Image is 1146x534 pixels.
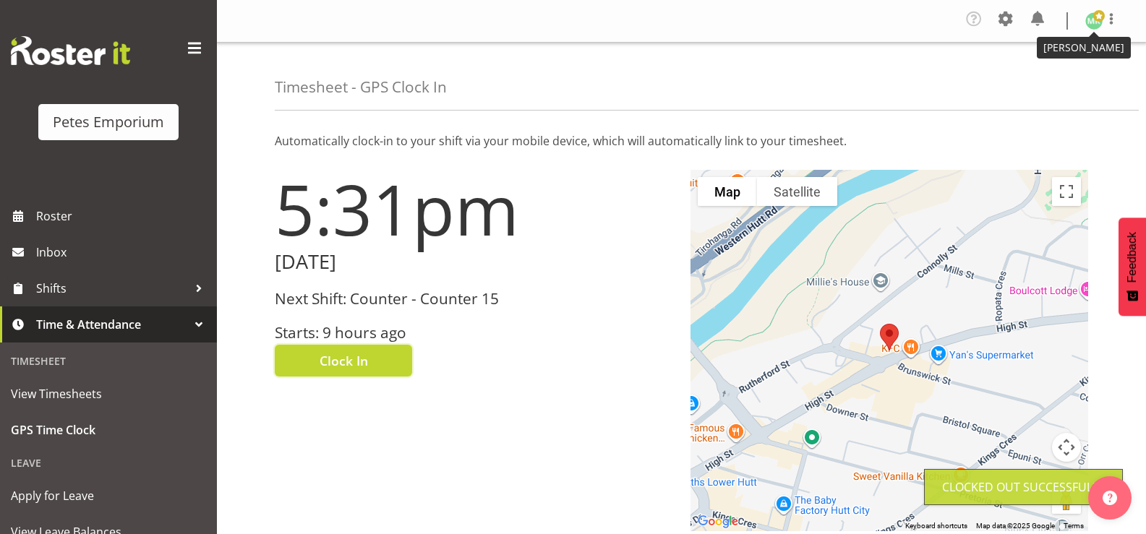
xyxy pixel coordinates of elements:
img: Google [694,512,742,531]
button: Show satellite imagery [757,177,837,206]
div: Leave [4,448,213,478]
div: Clocked out Successfully [942,478,1105,496]
img: help-xxl-2.png [1103,491,1117,505]
h3: Starts: 9 hours ago [275,324,673,341]
a: GPS Time Clock [4,412,213,448]
p: Automatically clock-in to your shift via your mobile device, which will automatically link to you... [275,132,1088,150]
button: Toggle fullscreen view [1052,177,1081,206]
span: Feedback [1126,232,1139,283]
h1: 5:31pm [275,170,673,248]
h2: [DATE] [275,251,673,273]
a: Apply for Leave [4,478,213,514]
span: Map data ©2025 Google [976,522,1055,530]
span: Clock In [320,351,368,370]
h3: Next Shift: Counter - Counter 15 [275,290,673,307]
div: Timesheet [4,346,213,376]
img: Rosterit website logo [11,36,130,65]
img: melanie-richardson713.jpg [1085,12,1103,30]
button: Map camera controls [1052,433,1081,462]
span: View Timesheets [11,383,206,405]
button: Feedback - Show survey [1119,218,1146,316]
span: Roster [36,205,210,227]
button: Clock In [275,345,412,376]
a: View Timesheets [4,376,213,412]
span: Shifts [36,277,188,299]
span: Apply for Leave [11,485,206,507]
a: Terms (opens in new tab) [1064,522,1084,530]
span: GPS Time Clock [11,419,206,441]
span: Inbox [36,241,210,263]
a: Open this area in Google Maps (opens a new window) [694,512,742,531]
div: Petes Emporium [53,111,164,133]
button: Show street map [698,177,757,206]
button: Keyboard shortcuts [905,521,967,531]
h4: Timesheet - GPS Clock In [275,79,447,95]
span: Time & Attendance [36,314,188,335]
